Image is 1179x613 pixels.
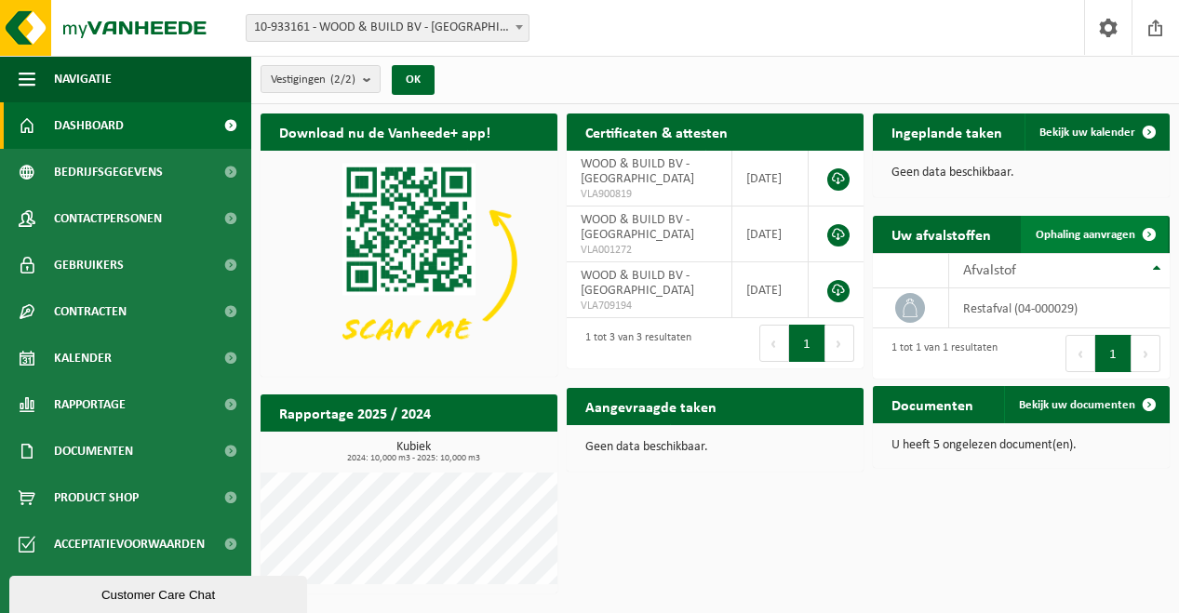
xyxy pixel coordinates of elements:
span: VLA900819 [581,187,717,202]
h2: Ingeplande taken [873,113,1021,150]
iframe: chat widget [9,572,311,613]
span: Dashboard [54,102,124,149]
button: Next [825,325,854,362]
span: Kalender [54,335,112,381]
span: Afvalstof [963,263,1016,278]
span: Acceptatievoorwaarden [54,521,205,567]
td: [DATE] [732,262,809,318]
h3: Kubiek [270,441,557,463]
span: Navigatie [54,56,112,102]
span: Rapportage [54,381,126,428]
span: 2024: 10,000 m3 - 2025: 10,000 m3 [270,454,557,463]
h2: Rapportage 2025 / 2024 [261,394,449,431]
td: restafval (04-000029) [949,288,1170,328]
p: Geen data beschikbaar. [585,441,845,454]
span: WOOD & BUILD BV - [GEOGRAPHIC_DATA] [581,269,694,298]
h2: Certificaten & attesten [567,113,746,150]
p: Geen data beschikbaar. [891,167,1151,180]
span: 10-933161 - WOOD & BUILD BV - MIDDELKERKE [246,14,529,42]
div: 1 tot 1 van 1 resultaten [882,333,998,374]
a: Bekijk uw kalender [1025,113,1168,151]
a: Ophaling aanvragen [1021,216,1168,253]
span: Contactpersonen [54,195,162,242]
span: VLA709194 [581,299,717,313]
a: Bekijk rapportage [419,431,556,468]
h2: Uw afvalstoffen [873,216,1010,252]
count: (2/2) [330,73,355,86]
button: Previous [1065,335,1095,372]
span: WOOD & BUILD BV - [GEOGRAPHIC_DATA] [581,213,694,242]
span: Gebruikers [54,242,124,288]
p: U heeft 5 ongelezen document(en). [891,439,1151,452]
span: Ophaling aanvragen [1036,229,1135,241]
span: Product Shop [54,474,139,521]
button: 1 [789,325,825,362]
span: WOOD & BUILD BV - [GEOGRAPHIC_DATA] [581,157,694,186]
h2: Documenten [873,386,992,422]
span: Documenten [54,428,133,474]
span: VLA001272 [581,243,717,258]
span: Contracten [54,288,127,335]
h2: Download nu de Vanheede+ app! [261,113,509,150]
button: 1 [1095,335,1132,372]
span: Vestigingen [271,66,355,94]
a: Bekijk uw documenten [1004,386,1168,423]
img: Download de VHEPlus App [261,151,557,373]
button: OK [392,65,435,95]
span: Bekijk uw documenten [1019,399,1135,411]
span: Bekijk uw kalender [1039,127,1135,139]
button: Vestigingen(2/2) [261,65,381,93]
span: Bedrijfsgegevens [54,149,163,195]
td: [DATE] [732,207,809,262]
div: 1 tot 3 van 3 resultaten [576,323,691,364]
button: Next [1132,335,1160,372]
span: 10-933161 - WOOD & BUILD BV - MIDDELKERKE [247,15,529,41]
button: Previous [759,325,789,362]
h2: Aangevraagde taken [567,388,735,424]
td: [DATE] [732,151,809,207]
